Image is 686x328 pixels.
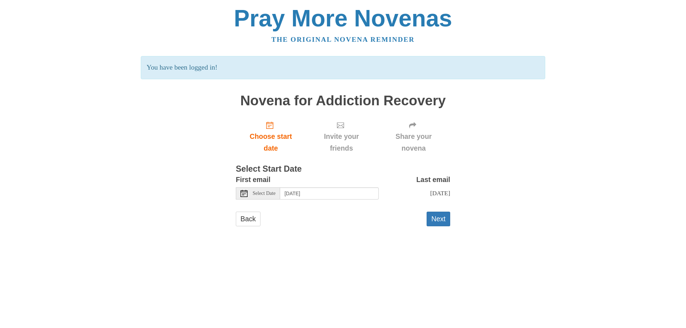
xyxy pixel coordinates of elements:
[272,36,415,43] a: The original novena reminder
[236,174,270,186] label: First email
[306,115,377,158] div: Click "Next" to confirm your start date first.
[430,190,450,197] span: [DATE]
[234,5,452,31] a: Pray More Novenas
[236,212,260,226] a: Back
[253,191,275,196] span: Select Date
[236,115,306,158] a: Choose start date
[243,131,299,154] span: Choose start date
[141,56,545,79] p: You have been logged in!
[416,174,450,186] label: Last email
[236,165,450,174] h3: Select Start Date
[384,131,443,154] span: Share your novena
[427,212,450,226] button: Next
[236,93,450,109] h1: Novena for Addiction Recovery
[377,115,450,158] div: Click "Next" to confirm your start date first.
[313,131,370,154] span: Invite your friends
